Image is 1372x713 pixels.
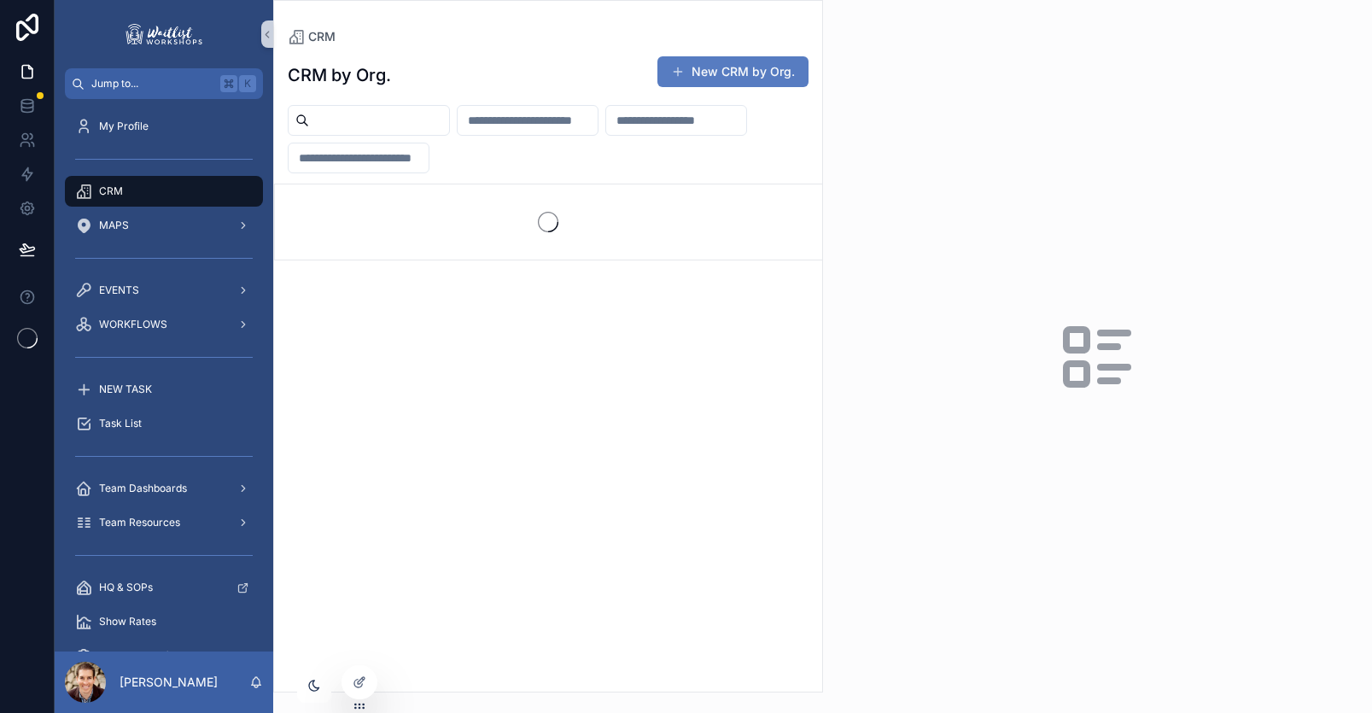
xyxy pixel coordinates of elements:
h1: CRM by Org. [288,63,391,87]
a: CRM [288,28,336,45]
a: EVENTS [65,275,263,306]
a: My Profile [65,111,263,142]
span: Task List [99,417,142,430]
span: NEW TASK [99,383,152,396]
span: Jump to... [91,77,213,91]
button: Jump to...K [65,68,263,99]
span: CRM [99,184,123,198]
span: My Profile [99,120,149,133]
span: Team Dashboards [99,482,187,495]
img: App logo [123,20,205,48]
span: CRM [308,28,336,45]
a: Task List [65,408,263,439]
a: NEW TASK [65,374,263,405]
span: MAPS [99,219,129,232]
span: Show Rates [99,615,156,628]
span: EVENTS [99,283,139,297]
a: Billing & Cashflow [65,640,263,671]
a: WORKFLOWS [65,309,263,340]
span: Billing & Cashflow [99,649,185,663]
a: CRM [65,176,263,207]
a: Show Rates [65,606,263,637]
a: MAPS [65,210,263,241]
p: [PERSON_NAME] [120,674,218,691]
a: Team Resources [65,507,263,538]
a: Team Dashboards [65,473,263,504]
span: WORKFLOWS [99,318,167,331]
button: New CRM by Org. [657,56,809,87]
div: scrollable content [55,99,273,652]
a: HQ & SOPs [65,572,263,603]
span: HQ & SOPs [99,581,153,594]
span: K [241,77,254,91]
span: Team Resources [99,516,180,529]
